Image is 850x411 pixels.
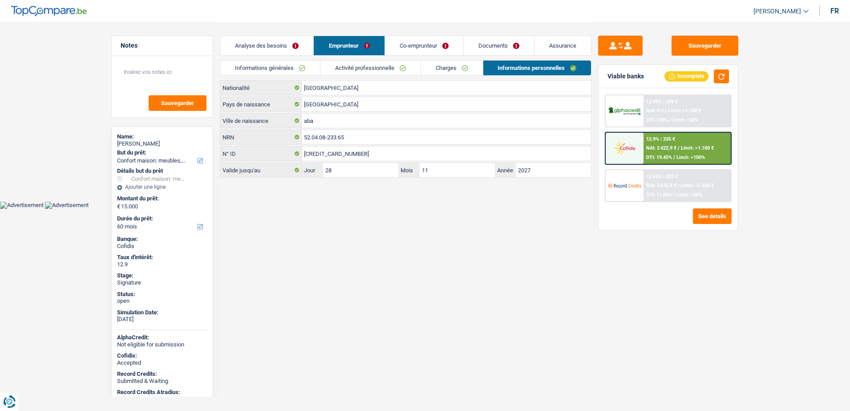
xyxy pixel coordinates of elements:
a: Informations personnelles [483,61,591,75]
span: DTI: 100% [646,117,668,123]
div: [PERSON_NAME] [117,140,207,147]
span: Limit: <100% [676,155,705,160]
label: Mois [398,163,420,177]
div: open [117,297,207,305]
label: Valide jusqu'au [220,163,302,177]
div: Taux d'intérêt: [117,254,207,261]
a: Emprunteur [314,36,384,55]
label: But du prêt: [117,149,206,156]
div: 12.45% | 332 € [646,174,678,179]
div: 12.9 [117,261,207,268]
input: 12.12.12-123.12 [302,130,591,144]
button: Sauvegarder [149,95,206,111]
span: Sauvegarder [161,100,194,106]
label: Nationalité [220,81,302,95]
img: TopCompare Logo [11,6,87,16]
div: Banque: [117,236,207,243]
button: See details [693,208,732,224]
div: AlphaCredit: [117,334,207,341]
label: Montant du prêt: [117,195,206,202]
span: [PERSON_NAME] [753,8,801,15]
span: Limit: >1.100 € [681,145,714,151]
span: Limit: >1.150 € [668,108,701,114]
div: 12.99% | 336 € [646,99,678,105]
div: Simulation Date: [117,309,207,316]
div: Incomplete [664,71,708,81]
input: MM [420,163,495,177]
span: € [117,203,120,210]
input: Belgique [302,97,591,111]
div: Status: [117,291,207,298]
input: JJ [323,163,398,177]
div: Record Credits Atradius: [117,389,207,396]
span: DTI: 11.04% [646,192,672,198]
label: Pays de naissance [220,97,302,111]
span: / [673,192,675,198]
a: Assurance [534,36,591,55]
label: Ville de naissance [220,114,302,128]
div: Accepted [117,359,207,366]
h5: Notes [121,42,204,49]
div: 12.9% | 335 € [646,136,675,142]
span: DTI: 19.45% [646,155,672,160]
a: Informations générales [220,61,320,75]
input: AAAA [516,163,591,177]
div: Submitted & Waiting [117,396,207,403]
div: Viable banks [607,73,644,80]
span: / [669,117,671,123]
span: / [665,108,667,114]
label: NRN [220,130,302,144]
div: Record Credits: [117,370,207,378]
span: / [673,155,675,160]
img: Cofidis [608,140,641,156]
span: NAI: 2 675,9 € [646,183,676,188]
div: Détails but du prêt [117,167,207,175]
span: / [678,183,680,188]
div: Cofidis [117,243,207,250]
div: fr [830,7,839,15]
span: Limit: >1.506 € [681,183,714,188]
button: Sauvegarder [672,36,738,56]
div: Ajouter une ligne [117,184,207,190]
img: AlphaCredit [608,106,641,116]
span: Limit: <60% [676,192,702,198]
span: NAI: 2 422,9 € [646,145,676,151]
div: Signature [117,279,207,286]
label: Durée du prêt: [117,215,206,222]
div: [DATE] [117,316,207,323]
label: Jour [302,163,323,177]
span: NAI: 0 € [646,108,664,114]
label: Année [495,163,516,177]
input: 590-1234567-89 [302,146,591,161]
a: Charges [421,61,483,75]
a: [PERSON_NAME] [746,4,809,19]
span: / [678,145,680,151]
label: N° ID [220,146,302,161]
div: Cofidis: [117,352,207,359]
div: Stage: [117,272,207,279]
a: Analyse des besoins [220,36,313,55]
img: Record Credits [608,177,641,194]
div: Name: [117,133,207,140]
span: Limit: <50% [672,117,698,123]
a: Co-emprunteur [385,36,463,55]
input: Belgique [302,81,591,95]
img: Advertisement [45,202,89,209]
div: Submitted & Waiting [117,378,207,385]
a: Activité professionnelle [320,61,421,75]
a: Documents [464,36,534,55]
div: Not eligible for submission [117,341,207,348]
